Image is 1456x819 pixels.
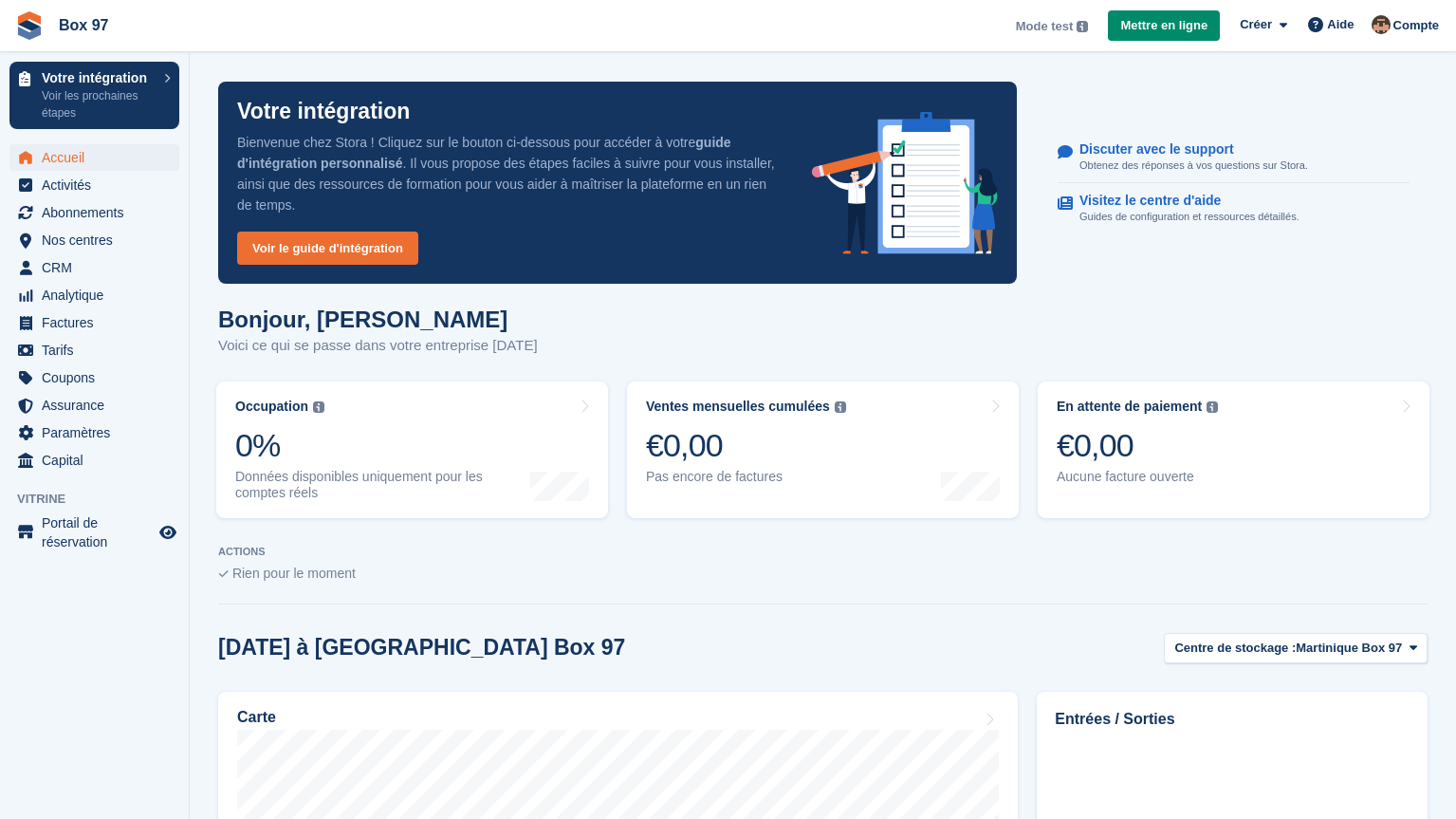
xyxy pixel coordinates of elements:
[1079,158,1308,174] p: Obtenez des réponses à vos questions sur Stora.
[1079,209,1299,225] p: Guides de configuration et ressources détaillés.
[237,101,410,122] p: Votre intégration
[646,426,846,465] div: €0,00
[1038,382,1429,518] a: En attente de paiement €0,00 Aucune facture ouverte
[235,426,530,465] div: 0%
[237,709,276,726] h2: Carte
[237,135,731,171] strong: guide d'intégration personnalisé
[218,546,1428,558] p: ACTIONS
[646,399,830,415] div: Ventes mensuelles cumulées
[235,399,308,415] div: Occupation
[9,172,179,198] a: menu
[646,469,846,485] div: Pas encore de factures
[42,144,156,171] span: Accueil
[237,132,782,215] p: Bienvenue chez Stora ! Cliquez sur le bouton ci-dessous pour accéder à votre . Il vous propose de...
[218,570,229,578] img: blank_slate_check_icon-ba018cac091ee9be17c0a81a6c232d5eb81de652e7a59be601be346b1b6ddf79.svg
[42,392,156,419] span: Assurance
[627,382,1019,518] a: Ventes mensuelles cumulées €0,00 Pas encore de factures
[17,490,189,509] span: Vitrine
[9,364,179,391] a: menu
[237,232,418,265] a: Voir le guide d'intégration
[42,364,156,391] span: Coupons
[1240,15,1272,34] span: Créer
[51,9,116,41] a: Box 97
[1108,10,1220,42] a: Mettre en ligne
[1207,401,1218,413] img: icon-info-grey-7440780725fd019a000dd9b08b2336e03edf1995a4989e88bcd33f0948082b44.svg
[835,401,846,413] img: icon-info-grey-7440780725fd019a000dd9b08b2336e03edf1995a4989e88bcd33f0948082b44.svg
[1393,16,1439,35] span: Compte
[1077,21,1088,32] img: icon-info-grey-7440780725fd019a000dd9b08b2336e03edf1995a4989e88bcd33f0948082b44.svg
[42,447,156,474] span: Capital
[812,112,998,254] img: onboarding-info-6c161a55d2c0e0a8cae90662b2fe09162a5109e8cc188191df67fb4f79e88e88.svg
[9,309,179,336] a: menu
[1079,193,1284,209] p: Visitez le centre d'aide
[218,635,625,661] h2: [DATE] à [GEOGRAPHIC_DATA] Box 97
[216,382,608,518] a: Occupation 0% Données disponibles uniquement pour les comptes réels
[218,307,538,332] h1: Bonjour, [PERSON_NAME]
[42,337,156,363] span: Tarifs
[1296,639,1402,658] span: Martinique Box 97
[42,309,156,336] span: Factures
[1164,633,1428,664] button: Centre de stockage : Martinique Box 97
[1079,141,1293,158] p: Discuter avec le support
[15,11,44,40] img: stora-icon-8386f47178a22dfd0bd8f6a31ec36ba5ce8667c1dd55bd0f319d3a0aa187defe.svg
[42,172,156,198] span: Activités
[1372,15,1391,34] img: Kévin CHAUVET
[1058,132,1410,184] a: Discuter avec le support Obtenez des réponses à vos questions sur Stora.
[9,282,179,308] a: menu
[42,199,156,226] span: Abonnements
[42,282,156,308] span: Analytique
[1055,708,1410,731] h2: Entrées / Sorties
[218,335,538,357] p: Voici ce qui se passe dans votre entreprise [DATE]
[1057,469,1218,485] div: Aucune facture ouverte
[9,392,179,419] a: menu
[1057,426,1218,465] div: €0,00
[9,254,179,281] a: menu
[1327,15,1354,34] span: Aide
[1057,399,1202,415] div: En attente de paiement
[42,419,156,446] span: Paramètres
[42,254,156,281] span: CRM
[157,521,179,544] a: Boutique d'aperçu
[313,401,324,413] img: icon-info-grey-7440780725fd019a000dd9b08b2336e03edf1995a4989e88bcd33f0948082b44.svg
[9,199,179,226] a: menu
[9,447,179,474] a: menu
[9,419,179,446] a: menu
[232,566,356,581] span: Rien pour le moment
[9,513,179,551] a: menu
[9,62,179,129] a: Votre intégration Voir les prochaines étapes
[9,227,179,253] a: menu
[42,71,155,84] p: Votre intégration
[1120,16,1207,35] span: Mettre en ligne
[1058,183,1410,234] a: Visitez le centre d'aide Guides de configuration et ressources détaillés.
[9,337,179,363] a: menu
[42,513,156,551] span: Portail de réservation
[42,227,156,253] span: Nos centres
[9,144,179,171] a: menu
[1174,639,1296,658] span: Centre de stockage :
[235,469,530,501] div: Données disponibles uniquement pour les comptes réels
[42,87,155,121] p: Voir les prochaines étapes
[1016,17,1074,36] span: Mode test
